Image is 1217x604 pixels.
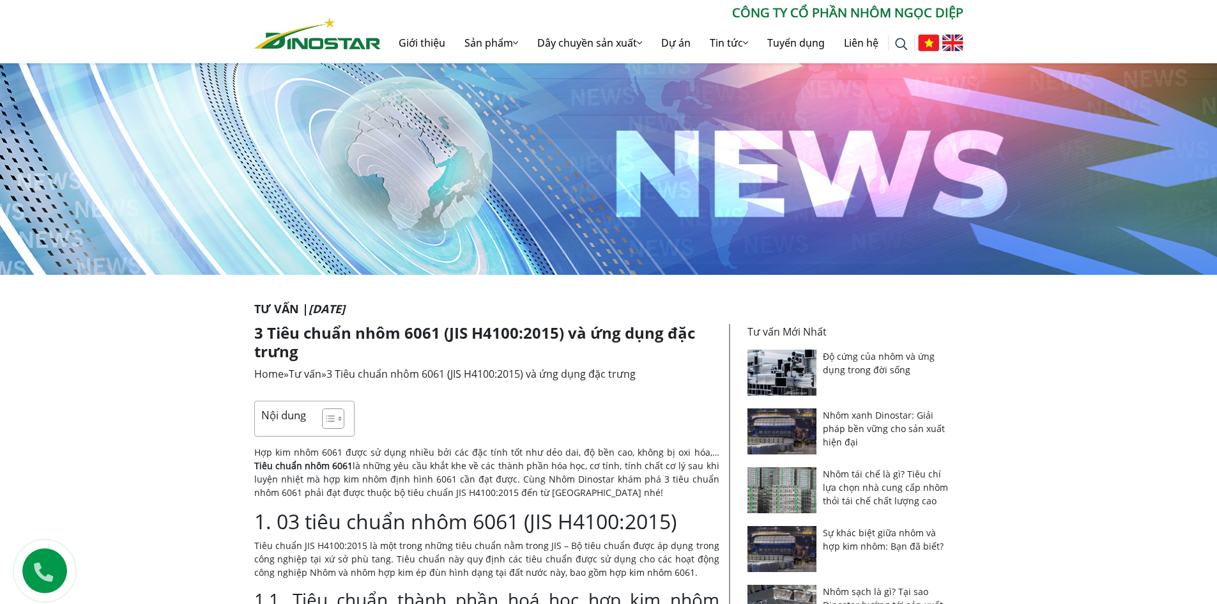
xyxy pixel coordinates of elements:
[747,467,817,513] img: Nhôm tái chế là gì? Tiêu chí lựa chọn nhà cung cấp nhôm thỏi tái chế chất lượng cao
[823,468,948,507] a: Nhôm tái chế là gì? Tiêu chí lựa chọn nhà cung cấp nhôm thỏi tái chế chất lượng cao
[758,22,834,63] a: Tuyển dụng
[942,35,963,51] img: English
[254,324,719,361] h1: 3 Tiêu chuẩn nhôm 6061 (JIS H4100:2015) và ứng dụng đặc trưng
[312,408,341,430] a: Toggle Table of Content
[326,367,636,381] span: 3 Tiêu chuẩn nhôm 6061 (JIS H4100:2015) và ứng dụng đặc trưng
[747,526,817,572] img: Sự khác biệt giữa nhôm và hợp kim nhôm: Bạn đã biết?
[823,350,935,376] a: Độ cứng của nhôm và ứng dụng trong đời sống
[895,38,908,50] img: search
[455,22,528,63] a: Sản phẩm
[254,539,719,579] p: Tiêu chuẩn JIS H4100:2015 là một trong những tiêu chuẩn nằm trong JIS – Bộ tiêu chuẩn được áp dụn...
[309,301,345,316] i: [DATE]
[254,509,719,534] h2: 1. 03 tiêu chuẩn nhôm 6061 (JIS H4100:2015)
[834,22,888,63] a: Liên hệ
[918,35,939,51] img: Tiếng Việt
[289,367,321,381] a: Tư vấn
[747,408,817,454] img: Nhôm xanh Dinostar: Giải pháp bền vững cho sản xuất hiện đại
[254,367,284,381] a: Home
[747,324,956,339] p: Tư vấn Mới Nhất
[261,408,306,422] p: Nội dung
[823,527,944,552] a: Sự khác biệt giữa nhôm và hợp kim nhôm: Bạn đã biết?
[254,367,636,381] span: » »
[528,22,652,63] a: Dây chuyền sản xuất
[381,3,963,22] p: CÔNG TY CỔ PHẦN NHÔM NGỌC DIỆP
[254,300,963,318] p: Tư vấn |
[254,460,353,472] strong: Tiêu chuẩn nhôm 6061
[254,445,719,499] p: Hợp kim nhôm 6061 được sử dụng nhiều bởi các đặc tính tốt như dẻo dai, độ bền cao, không bị oxi h...
[823,409,945,448] a: Nhôm xanh Dinostar: Giải pháp bền vững cho sản xuất hiện đại
[700,22,758,63] a: Tin tức
[254,17,381,49] img: Nhôm Dinostar
[652,22,700,63] a: Dự án
[389,22,455,63] a: Giới thiệu
[747,350,817,396] img: Độ cứng của nhôm và ứng dụng trong đời sống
